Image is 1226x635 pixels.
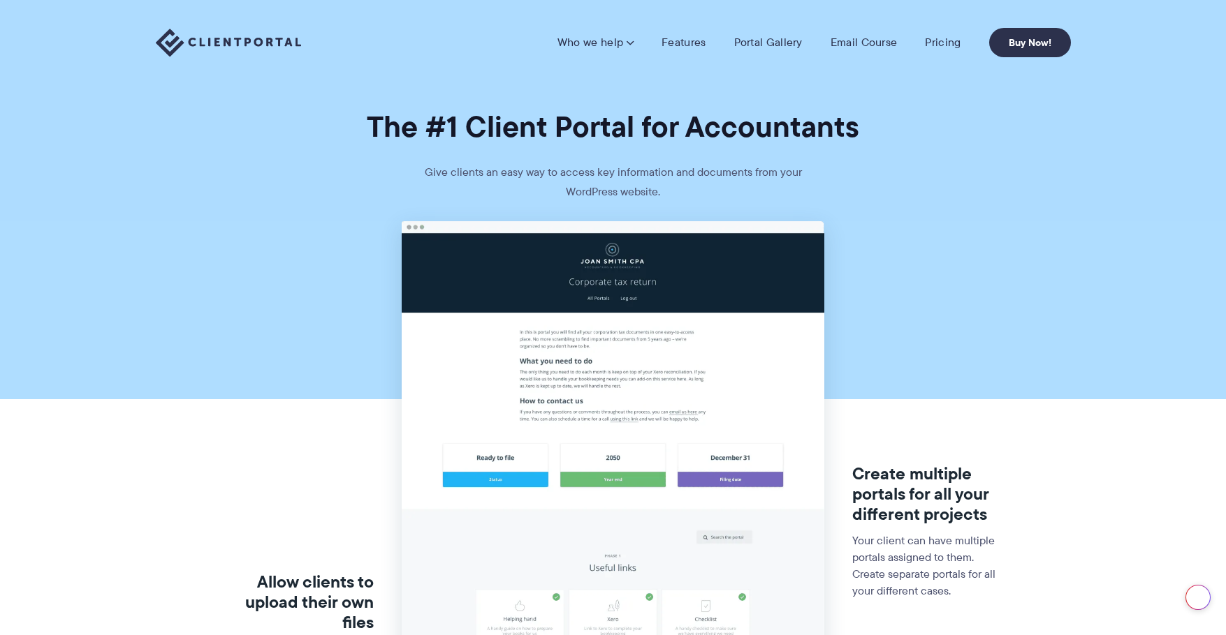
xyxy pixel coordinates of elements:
h3: Allow clients to upload their own files [221,572,374,632]
h3: Create multiple portals for all your different projects [852,464,1005,524]
a: Who we help [557,36,634,50]
a: Features [662,36,706,50]
a: Pricing [925,36,961,50]
p: Your client can have multiple portals assigned to them. Create separate portals for all your diff... [852,532,1005,599]
p: Give clients an easy way to access key information and documents from your WordPress website. [404,163,823,221]
a: Email Course [831,36,898,50]
a: Buy Now! [989,28,1071,57]
a: Portal Gallery [734,36,803,50]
